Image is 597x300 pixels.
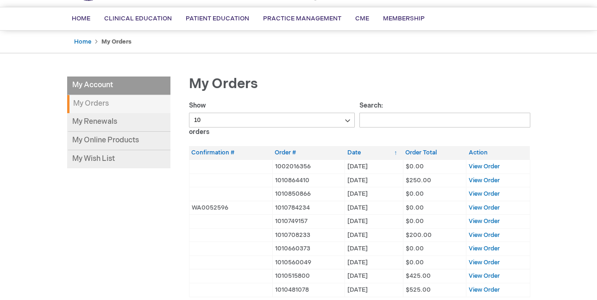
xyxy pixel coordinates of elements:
[101,38,132,45] strong: My Orders
[406,286,431,294] span: $525.00
[272,228,345,242] td: 1010708233
[345,146,403,160] th: Date: activate to sort column ascending
[345,187,403,201] td: [DATE]
[272,283,345,297] td: 1010481078
[67,95,170,113] strong: My Orders
[355,15,369,22] span: CME
[406,259,424,266] span: $0.00
[345,160,403,173] td: [DATE]
[272,201,345,215] td: 1010784234
[469,177,500,184] a: View Order
[345,269,403,283] td: [DATE]
[469,204,500,211] a: View Order
[345,201,403,215] td: [DATE]
[469,217,500,225] a: View Order
[469,231,500,239] a: View Order
[272,146,345,160] th: Order #: activate to sort column ascending
[67,113,170,132] a: My Renewals
[406,231,432,239] span: $200.00
[272,215,345,229] td: 1010749157
[272,269,345,283] td: 1010515800
[359,113,530,128] input: Search:
[466,146,530,160] th: Action: activate to sort column ascending
[469,163,500,170] a: View Order
[272,187,345,201] td: 1010850866
[263,15,341,22] span: Practice Management
[189,76,258,92] span: My Orders
[469,272,500,280] a: View Order
[406,163,424,170] span: $0.00
[406,245,424,252] span: $0.00
[272,173,345,187] td: 1010864410
[406,190,424,198] span: $0.00
[469,286,500,294] a: View Order
[72,15,90,22] span: Home
[189,146,272,160] th: Confirmation #: activate to sort column ascending
[406,204,424,211] span: $0.00
[359,102,530,124] label: Search:
[403,146,466,160] th: Order Total: activate to sort column ascending
[189,102,355,136] label: Show orders
[272,242,345,256] td: 1010660373
[272,255,345,269] td: 1010560049
[67,150,170,168] a: My Wish List
[469,245,500,252] a: View Order
[345,242,403,256] td: [DATE]
[469,190,500,198] a: View Order
[104,15,172,22] span: Clinical Education
[383,15,425,22] span: Membership
[469,259,500,266] a: View Order
[345,173,403,187] td: [DATE]
[74,38,91,45] a: Home
[345,215,403,229] td: [DATE]
[186,15,249,22] span: Patient Education
[406,177,431,184] span: $250.00
[189,201,272,215] td: WA0052596
[189,113,355,128] select: Showorders
[345,283,403,297] td: [DATE]
[406,217,424,225] span: $0.00
[67,132,170,150] a: My Online Products
[406,272,431,280] span: $425.00
[272,160,345,173] td: 1002016356
[345,228,403,242] td: [DATE]
[345,255,403,269] td: [DATE]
